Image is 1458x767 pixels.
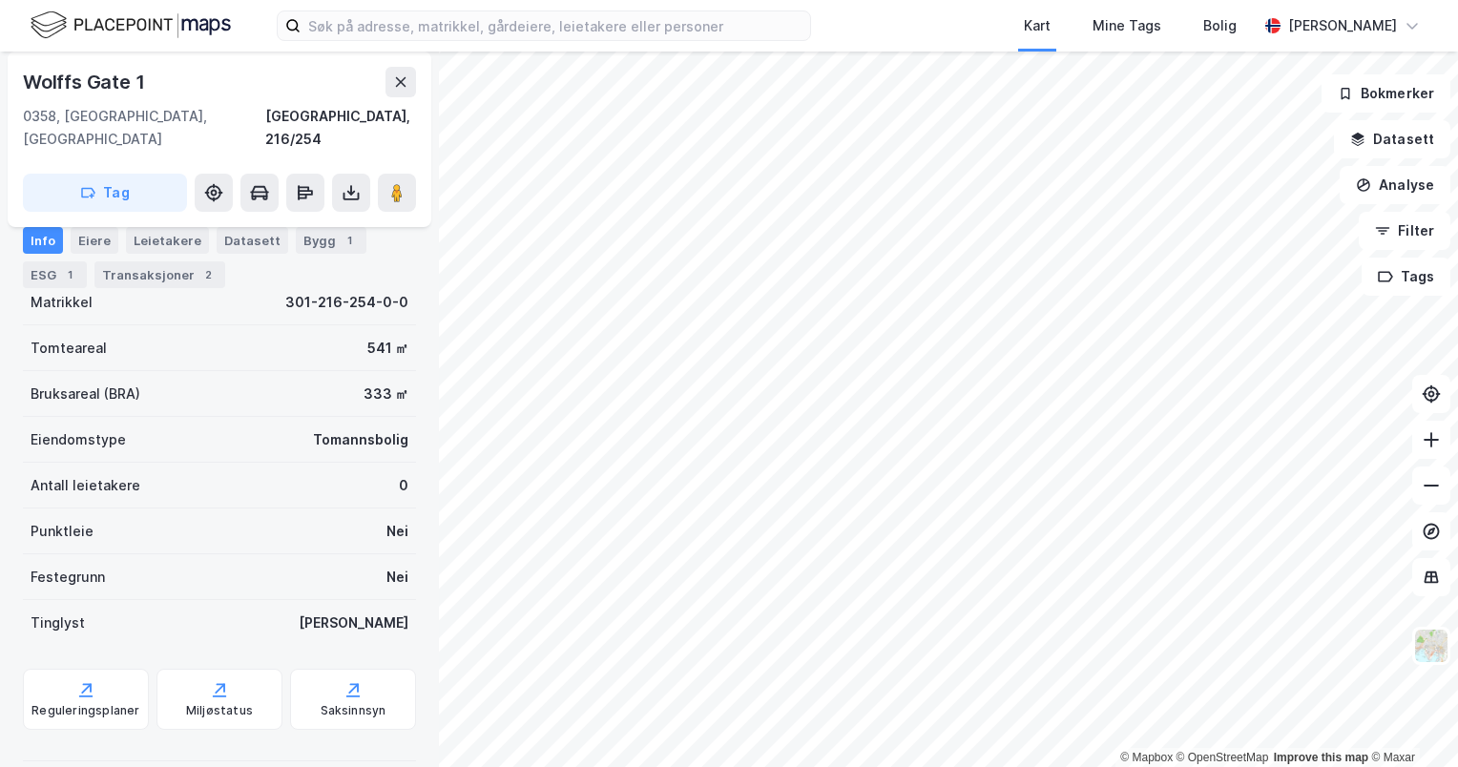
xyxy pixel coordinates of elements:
[31,703,139,718] div: Reguleringsplaner
[296,227,366,254] div: Bygg
[31,428,126,451] div: Eiendomstype
[1362,258,1450,296] button: Tags
[186,703,253,718] div: Miljøstatus
[1322,74,1450,113] button: Bokmerker
[31,520,94,543] div: Punktleie
[23,261,87,288] div: ESG
[23,105,265,151] div: 0358, [GEOGRAPHIC_DATA], [GEOGRAPHIC_DATA]
[31,612,85,634] div: Tinglyst
[321,703,386,718] div: Saksinnsyn
[23,227,63,254] div: Info
[31,291,93,314] div: Matrikkel
[1359,212,1450,250] button: Filter
[31,9,231,42] img: logo.f888ab2527a4732fd821a326f86c7f29.svg
[265,105,416,151] div: [GEOGRAPHIC_DATA], 216/254
[31,566,105,589] div: Festegrunn
[399,474,408,497] div: 0
[386,566,408,589] div: Nei
[1363,675,1458,767] div: Kontrollprogram for chat
[1274,751,1368,764] a: Improve this map
[301,11,810,40] input: Søk på adresse, matrikkel, gårdeiere, leietakere eller personer
[23,174,187,212] button: Tag
[71,227,118,254] div: Eiere
[31,474,140,497] div: Antall leietakere
[1288,14,1397,37] div: [PERSON_NAME]
[1093,14,1161,37] div: Mine Tags
[285,291,408,314] div: 301-216-254-0-0
[1340,166,1450,204] button: Analyse
[198,265,218,284] div: 2
[1334,120,1450,158] button: Datasett
[1203,14,1237,37] div: Bolig
[1024,14,1051,37] div: Kart
[313,428,408,451] div: Tomannsbolig
[31,337,107,360] div: Tomteareal
[367,337,408,360] div: 541 ㎡
[126,227,209,254] div: Leietakere
[60,265,79,284] div: 1
[1120,751,1173,764] a: Mapbox
[31,383,140,405] div: Bruksareal (BRA)
[1363,675,1458,767] iframe: Chat Widget
[386,520,408,543] div: Nei
[299,612,408,634] div: [PERSON_NAME]
[1413,628,1449,664] img: Z
[94,261,225,288] div: Transaksjoner
[364,383,408,405] div: 333 ㎡
[23,67,148,97] div: Wolffs Gate 1
[1177,751,1269,764] a: OpenStreetMap
[340,231,359,250] div: 1
[217,227,288,254] div: Datasett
